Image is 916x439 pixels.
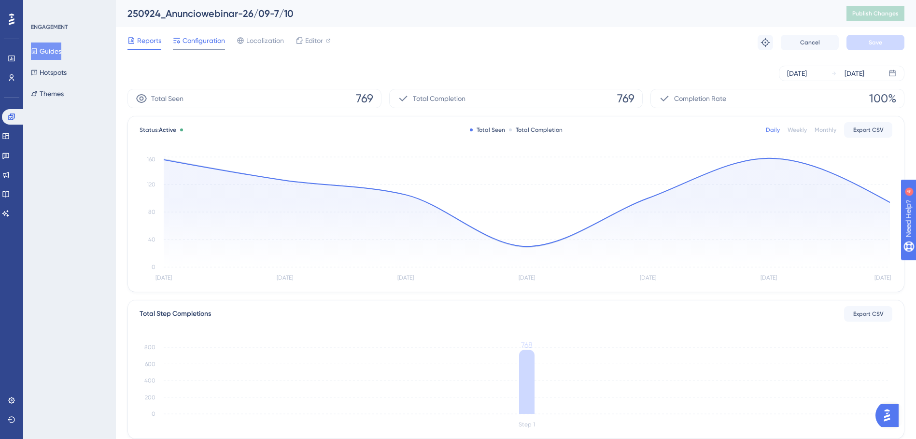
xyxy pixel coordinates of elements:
div: Total Seen [470,126,505,134]
button: Save [846,35,904,50]
iframe: UserGuiding AI Assistant Launcher [875,401,904,430]
div: Daily [766,126,780,134]
span: Export CSV [853,310,884,318]
span: Publish Changes [852,10,899,17]
tspan: [DATE] [640,274,656,281]
button: Publish Changes [846,6,904,21]
tspan: [DATE] [761,274,777,281]
tspan: 40 [148,236,155,243]
span: Editor [305,35,323,46]
span: Need Help? [23,2,60,14]
button: Export CSV [844,306,892,322]
tspan: 800 [144,344,155,351]
span: Export CSV [853,126,884,134]
span: Total Seen [151,93,183,104]
tspan: 0 [152,411,155,417]
tspan: [DATE] [397,274,414,281]
div: ENGAGEMENT [31,23,68,31]
div: [DATE] [787,68,807,79]
tspan: [DATE] [519,274,535,281]
span: Active [159,127,176,133]
tspan: [DATE] [155,274,172,281]
tspan: 768 [521,340,533,350]
button: Hotspots [31,64,67,81]
tspan: [DATE] [277,274,293,281]
tspan: 160 [147,156,155,163]
span: Save [869,39,882,46]
div: [DATE] [845,68,864,79]
tspan: 80 [148,209,155,215]
span: Total Completion [413,93,465,104]
span: 100% [869,91,896,106]
button: Cancel [781,35,839,50]
div: Total Completion [509,126,563,134]
div: Total Step Completions [140,308,211,320]
span: Completion Rate [674,93,726,104]
tspan: 400 [144,377,155,384]
button: Export CSV [844,122,892,138]
span: Cancel [800,39,820,46]
button: Themes [31,85,64,102]
span: Configuration [183,35,225,46]
tspan: 200 [145,394,155,401]
span: 769 [356,91,373,106]
tspan: 120 [147,181,155,188]
span: Status: [140,126,176,134]
span: 769 [617,91,634,106]
div: Monthly [815,126,836,134]
tspan: 600 [145,361,155,368]
tspan: 0 [152,264,155,270]
div: Weekly [788,126,807,134]
div: 4 [67,5,70,13]
button: Guides [31,42,61,60]
tspan: [DATE] [874,274,891,281]
tspan: Step 1 [519,421,535,428]
span: Localization [246,35,284,46]
div: 250924_Anunciowebinar-26/09-7/10 [127,7,822,20]
span: Reports [137,35,161,46]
